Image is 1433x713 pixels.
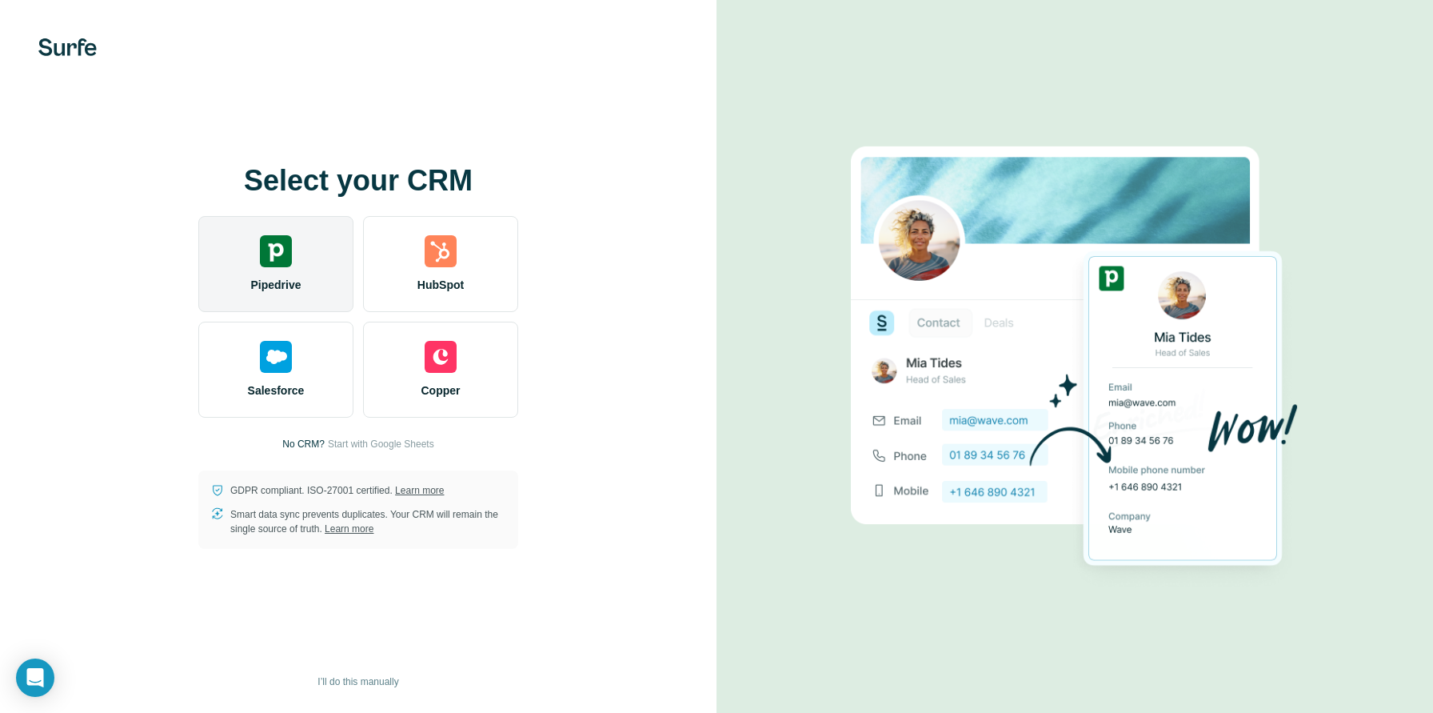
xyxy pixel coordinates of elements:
span: HubSpot [417,277,464,293]
a: Learn more [395,485,444,496]
p: GDPR compliant. ISO-27001 certified. [230,483,444,498]
h1: Select your CRM [198,165,518,197]
p: No CRM? [282,437,325,451]
span: I’ll do this manually [317,675,398,689]
img: Surfe's logo [38,38,97,56]
span: Salesforce [248,383,305,399]
button: Start with Google Sheets [328,437,434,451]
img: PIPEDRIVE image [851,119,1299,595]
span: Pipedrive [250,277,301,293]
a: Learn more [325,523,373,535]
img: hubspot's logo [425,235,457,267]
button: I’ll do this manually [306,670,409,694]
p: Smart data sync prevents duplicates. Your CRM will remain the single source of truth. [230,507,505,536]
span: Copper [421,383,461,399]
img: salesforce's logo [260,341,292,373]
img: copper's logo [425,341,457,373]
img: pipedrive's logo [260,235,292,267]
div: Open Intercom Messenger [16,659,54,697]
